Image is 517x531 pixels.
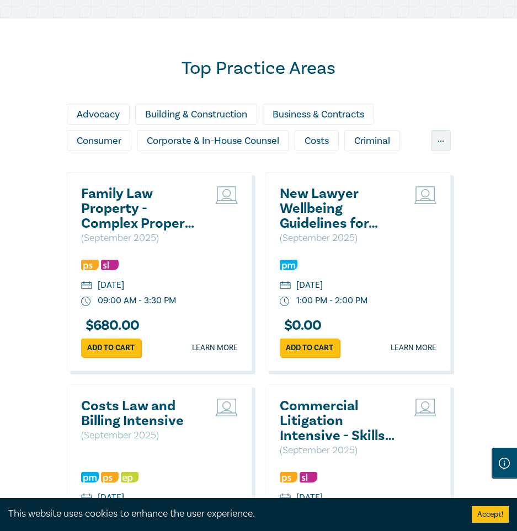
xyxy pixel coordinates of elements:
[81,260,99,270] img: Professional Skills
[499,458,510,469] img: Information Icon
[98,279,124,292] div: [DATE]
[98,294,176,307] div: 09:00 AM - 3:30 PM
[280,472,297,482] img: Professional Skills
[81,281,92,291] img: calendar
[135,104,257,125] div: Building & Construction
[81,297,91,307] img: watch
[216,186,238,204] img: Live Stream
[249,157,295,178] div: Ethics
[280,231,398,245] p: ( September 2025 )
[81,494,92,503] img: calendar
[296,294,367,307] div: 1:00 PM - 2:00 PM
[280,443,398,458] p: ( September 2025 )
[81,339,141,357] a: Add to cart
[280,399,398,443] a: Commercial Litigation Intensive - Skills and Strategies for Success in Commercial Disputes
[98,491,124,504] div: [DATE]
[280,281,291,291] img: calendar
[280,186,398,231] a: New Lawyer Wellbeing Guidelines for Legal Workplaces
[101,260,119,270] img: Substantive Law
[280,339,339,357] a: Add to cart
[296,279,323,292] div: [DATE]
[137,130,289,151] div: Corporate & In-House Counsel
[263,104,374,125] div: Business & Contracts
[67,57,451,79] h2: Top Practice Areas
[81,231,200,245] p: ( September 2025 )
[67,157,243,178] div: Employment & Workplace Relations
[192,342,238,353] a: Learn more
[67,104,130,125] div: Advocacy
[391,342,436,353] a: Learn more
[295,130,339,151] div: Costs
[414,186,436,204] img: Live Stream
[344,130,400,151] div: Criminal
[81,472,99,482] img: Practice Management & Business Skills
[280,318,322,333] h3: $ 0.00
[8,507,455,521] div: This website uses cookies to enhance the user experience.
[301,157,349,178] div: Family
[431,130,451,151] div: ...
[67,130,131,151] div: Consumer
[280,297,290,307] img: watch
[296,491,323,504] div: [DATE]
[101,472,119,482] img: Professional Skills
[81,399,200,428] a: Costs Law and Billing Intensive
[414,399,436,416] img: Live Stream
[300,472,317,482] img: Substantive Law
[81,318,140,333] h3: $ 680.00
[216,399,238,416] img: Live Stream
[81,186,200,231] a: Family Law Property - Complex Property Settlements ([DATE])
[280,494,291,503] img: calendar
[81,428,200,443] p: ( September 2025 )
[280,260,297,270] img: Practice Management & Business Skills
[121,472,138,482] img: Ethics & Professional Responsibility
[472,506,509,523] button: Accept cookies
